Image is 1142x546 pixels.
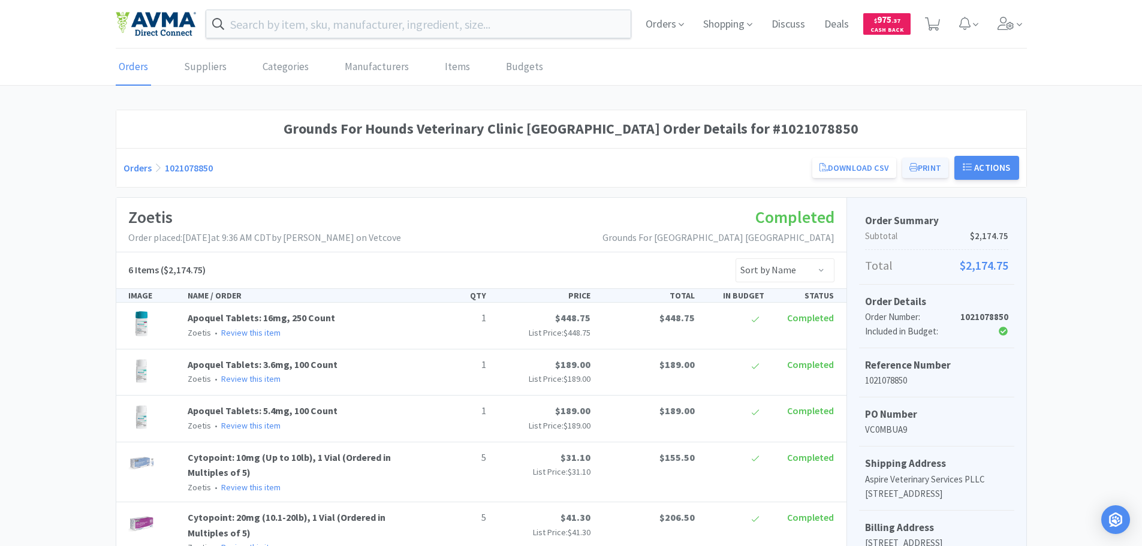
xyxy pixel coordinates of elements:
[769,289,839,302] div: STATUS
[787,405,834,417] span: Completed
[496,326,590,339] p: List Price:
[128,510,155,536] img: bd664e03be1e4343977eeb9e4a5ab1c4_529555.jpeg
[221,327,281,338] a: Review this item
[188,373,211,384] span: Zoetis
[561,451,590,463] span: $31.10
[865,406,1008,423] h5: PO Number
[870,27,903,35] span: Cash Back
[659,511,695,523] span: $206.50
[874,14,900,25] span: 975
[902,158,948,178] button: Print
[426,357,486,373] p: 1
[188,312,335,324] a: Apoquel Tablets: 16mg, 250 Count
[555,405,590,417] span: $189.00
[188,405,338,417] a: Apoquel Tablets: 5.4mg, 100 Count
[564,373,590,384] span: $189.00
[426,403,486,419] p: 1
[865,373,1008,388] p: 1021078850
[206,10,631,38] input: Search by item, sku, manufacturer, ingredient, size...
[602,230,834,246] p: Grounds For [GEOGRAPHIC_DATA] [GEOGRAPHIC_DATA]
[188,327,211,338] span: Zoetis
[128,450,155,476] img: 146558e72fcf4909969132334ef67e17_524581.png
[188,482,211,493] span: Zoetis
[128,310,155,337] img: 2202423bdd2a4bf8a2b81be5094bd9e4_331805.png
[496,419,590,432] p: List Price:
[128,357,155,384] img: 5d99303fc14d48cfa17ca84d15c16413_389648.png
[426,310,486,326] p: 1
[213,327,219,338] span: •
[865,213,1008,229] h5: Order Summary
[960,256,1008,275] span: $2,174.75
[426,450,486,466] p: 5
[188,511,385,539] a: Cytopoint: 20mg (10.1-20lb), 1 Vial (Ordered in Multiples of 5)
[595,289,700,302] div: TOTAL
[555,358,590,370] span: $189.00
[865,324,960,339] div: Included in Budget:
[421,289,491,302] div: QTY
[568,466,590,477] span: $31.10
[188,358,338,370] a: Apoquel Tablets: 3.6mg, 100 Count
[787,451,834,463] span: Completed
[165,162,213,174] a: 1021078850
[183,289,421,302] div: NAME / ORDER
[496,465,590,478] p: List Price:
[874,17,877,25] span: $
[491,289,595,302] div: PRICE
[865,520,1008,536] h5: Billing Address
[213,482,219,493] span: •
[128,403,155,430] img: a6404f45c9ab495592ca3b2008ecc689_829663.png
[865,310,960,324] div: Order Number:
[260,49,312,86] a: Categories
[442,49,473,86] a: Items
[116,49,151,86] a: Orders
[128,264,159,276] span: 6 Items
[755,206,834,228] span: Completed
[123,162,152,174] a: Orders
[891,17,900,25] span: . 37
[865,455,1008,472] h5: Shipping Address
[128,204,401,231] h1: Zoetis
[865,423,1008,437] p: VC0MBUA9
[116,11,196,37] img: e4e33dab9f054f5782a47901c742baa9_102.png
[787,511,834,523] span: Completed
[787,312,834,324] span: Completed
[659,405,695,417] span: $189.00
[564,420,590,431] span: $189.00
[426,510,486,526] p: 5
[123,289,183,302] div: IMAGE
[1101,505,1130,534] div: Open Intercom Messenger
[564,327,590,338] span: $448.75
[221,373,281,384] a: Review this item
[863,8,911,40] a: $975.37Cash Back
[865,472,1008,501] p: Aspire Veterinary Services PLLC [STREET_ADDRESS]
[188,451,391,479] a: Cytopoint: 10mg (Up to 10lb), 1 Vial (Ordered in Multiples of 5)
[342,49,412,86] a: Manufacturers
[221,482,281,493] a: Review this item
[659,312,695,324] span: $448.75
[496,526,590,539] p: List Price:
[496,372,590,385] p: List Price:
[213,420,219,431] span: •
[128,263,206,278] h5: ($2,174.75)
[221,420,281,431] a: Review this item
[700,289,769,302] div: IN BUDGET
[970,229,1008,243] span: $2,174.75
[865,256,1008,275] p: Total
[213,373,219,384] span: •
[555,312,590,324] span: $448.75
[568,527,590,538] span: $41.30
[188,420,211,431] span: Zoetis
[812,158,896,178] a: Download CSV
[561,511,590,523] span: $41.30
[960,311,1008,322] strong: 1021078850
[503,49,546,86] a: Budgets
[659,358,695,370] span: $189.00
[123,117,1019,140] h1: Grounds For Hounds Veterinary Clinic [GEOGRAPHIC_DATA] Order Details for #1021078850
[819,19,854,30] a: Deals
[128,230,401,246] p: Order placed: [DATE] at 9:36 AM CDT by [PERSON_NAME] on Vetcove
[865,357,1008,373] h5: Reference Number
[865,229,1008,243] p: Subtotal
[865,294,1008,310] h5: Order Details
[767,19,810,30] a: Discuss
[181,49,230,86] a: Suppliers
